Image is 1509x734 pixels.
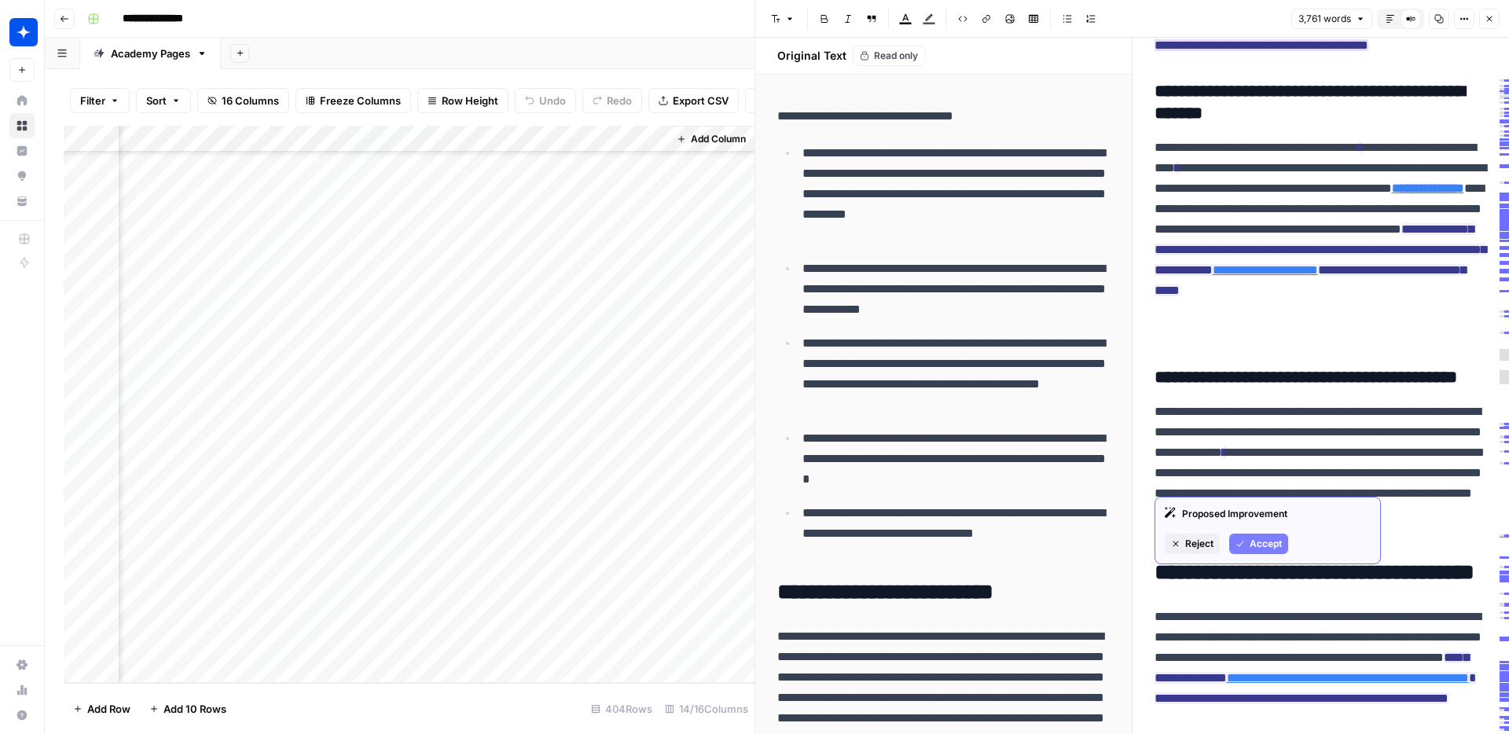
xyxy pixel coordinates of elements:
[163,701,226,717] span: Add 10 Rows
[9,138,35,163] a: Insights
[673,93,729,108] span: Export CSV
[659,696,754,721] div: 14/16 Columns
[70,88,130,113] button: Filter
[9,13,35,52] button: Workspace: Wiz
[64,696,140,721] button: Add Row
[1165,534,1220,554] button: Reject
[1250,537,1282,551] span: Accept
[9,113,35,138] a: Browse
[9,677,35,703] a: Usage
[1185,537,1213,551] span: Reject
[582,88,642,113] button: Redo
[9,163,35,189] a: Opportunities
[9,189,35,214] a: Your Data
[111,46,190,61] div: Academy Pages
[9,18,38,46] img: Wiz Logo
[80,38,221,69] a: Academy Pages
[9,88,35,113] a: Home
[691,132,746,146] span: Add Column
[1229,534,1288,554] button: Accept
[9,703,35,728] button: Help + Support
[539,93,566,108] span: Undo
[585,696,659,721] div: 404 Rows
[607,93,632,108] span: Redo
[1165,507,1371,521] div: Proposed Improvement
[417,88,509,113] button: Row Height
[442,93,498,108] span: Row Height
[87,701,130,717] span: Add Row
[1298,12,1351,26] span: 3,761 words
[874,49,918,63] span: Read only
[320,93,401,108] span: Freeze Columns
[296,88,411,113] button: Freeze Columns
[515,88,576,113] button: Undo
[768,48,846,64] h2: Original Text
[136,88,191,113] button: Sort
[140,696,236,721] button: Add 10 Rows
[197,88,289,113] button: 16 Columns
[1291,9,1372,29] button: 3,761 words
[222,93,279,108] span: 16 Columns
[9,652,35,677] a: Settings
[670,129,752,149] button: Add Column
[146,93,167,108] span: Sort
[648,88,739,113] button: Export CSV
[80,93,105,108] span: Filter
